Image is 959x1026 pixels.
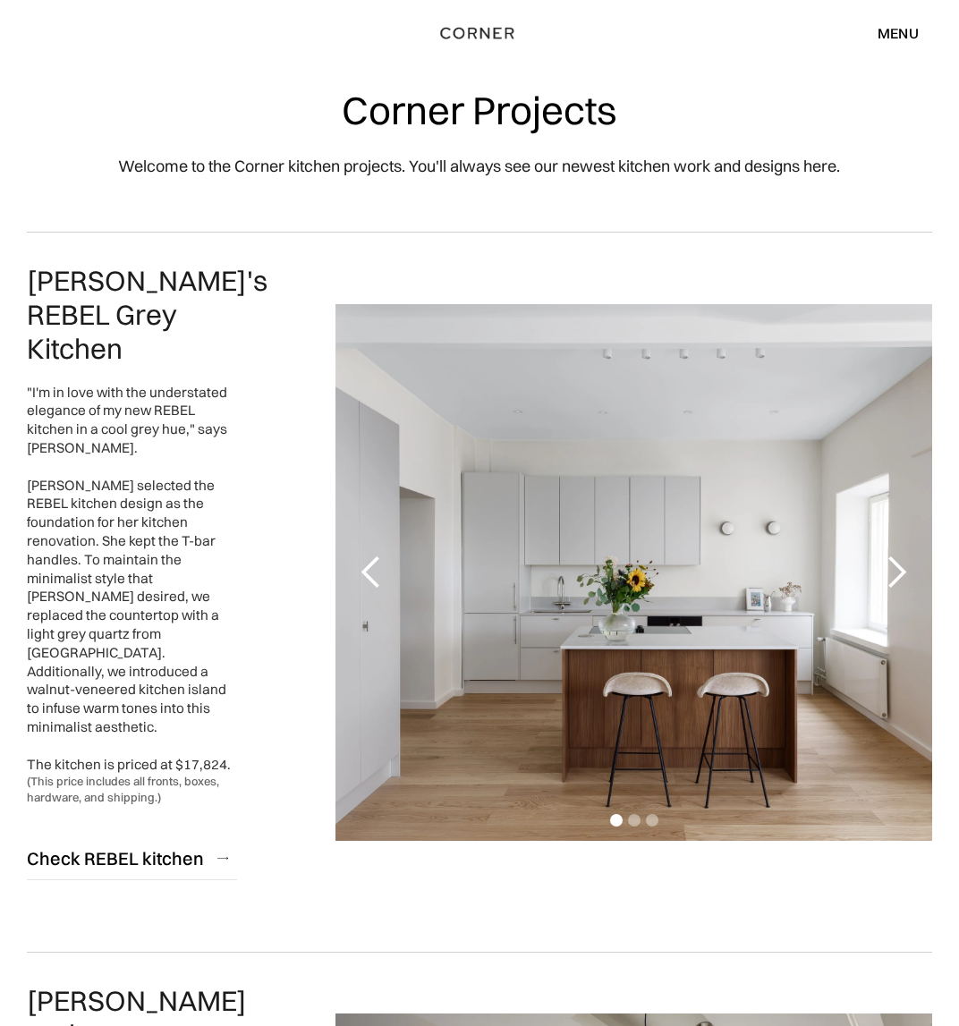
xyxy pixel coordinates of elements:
[27,774,237,805] div: (This price includes all fronts, boxes, hardware, and shipping.)
[628,814,641,827] div: Show slide 2 of 3
[342,89,617,131] h1: Corner Projects
[860,18,919,48] div: menu
[27,846,204,870] div: Check REBEL kitchen
[27,384,237,775] div: "I'm in love with the understated elegance of my new REBEL kitchen in a cool grey hue," says [PER...
[118,154,840,178] p: Welcome to the Corner kitchen projects. You'll always see our newest kitchen work and designs here.
[335,304,932,841] div: carousel
[861,304,932,841] div: next slide
[646,814,658,827] div: Show slide 3 of 3
[403,21,556,45] a: home
[878,26,919,40] div: menu
[27,264,237,365] h2: [PERSON_NAME]'s REBEL Grey Kitchen
[610,814,623,827] div: Show slide 1 of 3
[335,304,407,841] div: previous slide
[27,836,237,880] a: Check REBEL kitchen
[335,304,932,841] div: 1 of 3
